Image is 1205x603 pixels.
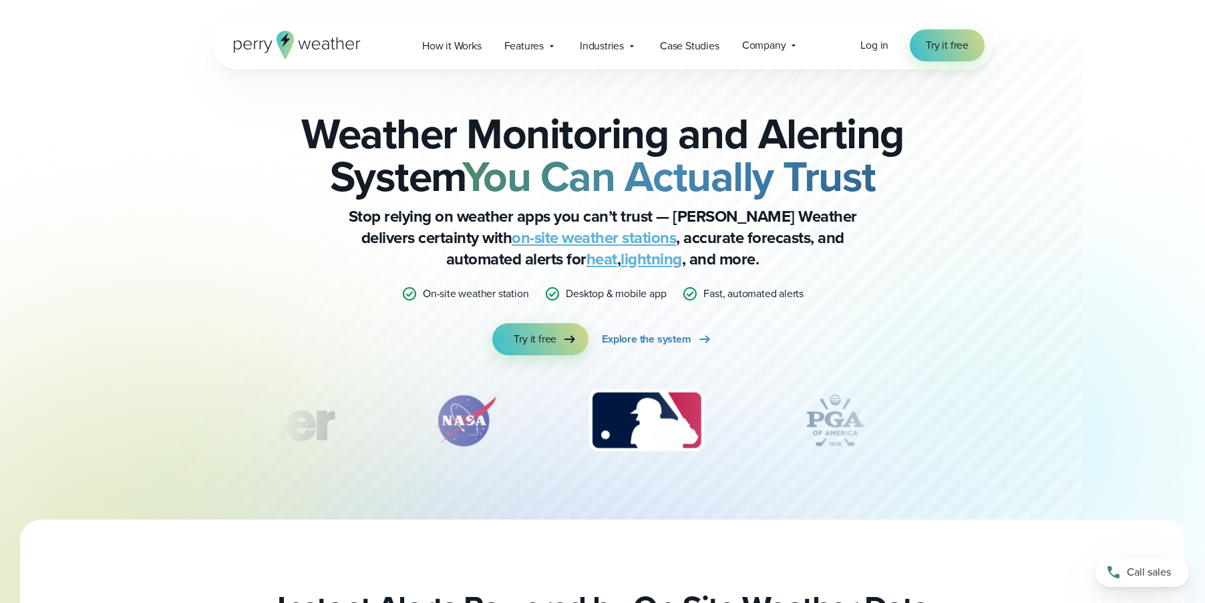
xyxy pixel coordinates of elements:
[910,29,985,61] a: Try it free
[1127,564,1171,580] span: Call sales
[860,37,888,53] a: Log in
[782,387,888,454] div: 4 of 12
[504,38,544,54] span: Features
[782,387,888,454] img: PGA.svg
[576,387,717,454] img: MLB.svg
[576,387,717,454] div: 3 of 12
[492,323,588,355] a: Try it free
[649,32,731,59] a: Case Studies
[566,286,666,302] p: Desktop & mobile app
[1095,558,1189,587] a: Call sales
[335,206,870,270] p: Stop relying on weather apps you can’t trust — [PERSON_NAME] Weather delivers certainty with , ac...
[164,387,354,454] div: 1 of 12
[580,38,624,54] span: Industries
[164,387,354,454] img: Turner-Construction_1.svg
[423,286,528,302] p: On-site weather station
[742,37,786,53] span: Company
[602,323,712,355] a: Explore the system
[926,37,969,53] span: Try it free
[279,387,926,461] div: slideshow
[586,247,617,271] a: heat
[602,331,691,347] span: Explore the system
[418,387,512,454] div: 2 of 12
[514,331,556,347] span: Try it free
[422,38,482,54] span: How it Works
[512,226,676,250] a: on-site weather stations
[621,247,682,271] a: lightning
[462,145,876,208] strong: You Can Actually Trust
[411,32,493,59] a: How it Works
[279,112,926,198] h2: Weather Monitoring and Alerting System
[660,38,719,54] span: Case Studies
[703,286,804,302] p: Fast, automated alerts
[418,387,512,454] img: NASA.svg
